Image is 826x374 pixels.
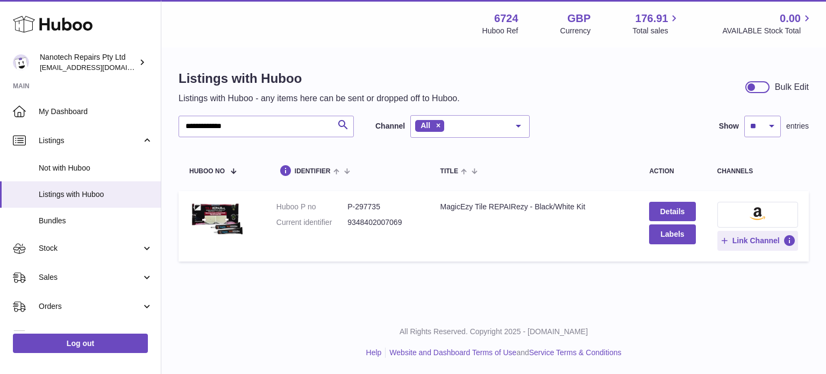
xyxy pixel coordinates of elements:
[39,330,153,341] span: Usage
[421,121,430,130] span: All
[276,217,347,228] dt: Current identifier
[649,202,695,221] a: Details
[375,121,405,131] label: Channel
[649,168,695,175] div: action
[717,168,799,175] div: channels
[13,54,29,70] img: internalAdmin-6724@internal.huboo.com
[529,348,622,357] a: Service Terms & Conditions
[632,26,680,36] span: Total sales
[786,121,809,131] span: entries
[719,121,739,131] label: Show
[39,272,141,283] span: Sales
[635,11,668,26] span: 176.91
[189,202,243,236] img: MagicEzy Tile REPAIRezy - Black/White Kit
[189,168,225,175] span: Huboo no
[775,81,809,93] div: Bulk Edit
[732,236,780,245] span: Link Channel
[780,11,801,26] span: 0.00
[40,52,137,73] div: Nanotech Repairs Pty Ltd
[717,231,799,250] button: Link Channel
[347,217,418,228] dd: 9348402007069
[366,348,382,357] a: Help
[440,168,458,175] span: title
[722,26,813,36] span: AVAILABLE Stock Total
[649,224,695,244] button: Labels
[276,202,347,212] dt: Huboo P no
[494,11,518,26] strong: 6724
[39,136,141,146] span: Listings
[40,63,158,72] span: [EMAIL_ADDRESS][DOMAIN_NAME]
[722,11,813,36] a: 0.00 AVAILABLE Stock Total
[39,189,153,200] span: Listings with Huboo
[39,163,153,173] span: Not with Huboo
[347,202,418,212] dd: P-297735
[39,107,153,117] span: My Dashboard
[440,202,628,212] div: MagicEzy Tile REPAIRezy - Black/White Kit
[179,70,460,87] h1: Listings with Huboo
[750,207,765,220] img: amazon-small.png
[386,348,621,358] li: and
[39,243,141,253] span: Stock
[13,334,148,353] a: Log out
[567,11,590,26] strong: GBP
[170,327,817,337] p: All Rights Reserved. Copyright 2025 - [DOMAIN_NAME]
[39,301,141,312] span: Orders
[482,26,518,36] div: Huboo Ref
[179,93,460,104] p: Listings with Huboo - any items here can be sent or dropped off to Huboo.
[389,348,516,357] a: Website and Dashboard Terms of Use
[560,26,591,36] div: Currency
[632,11,680,36] a: 176.91 Total sales
[39,216,153,226] span: Bundles
[295,168,331,175] span: identifier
